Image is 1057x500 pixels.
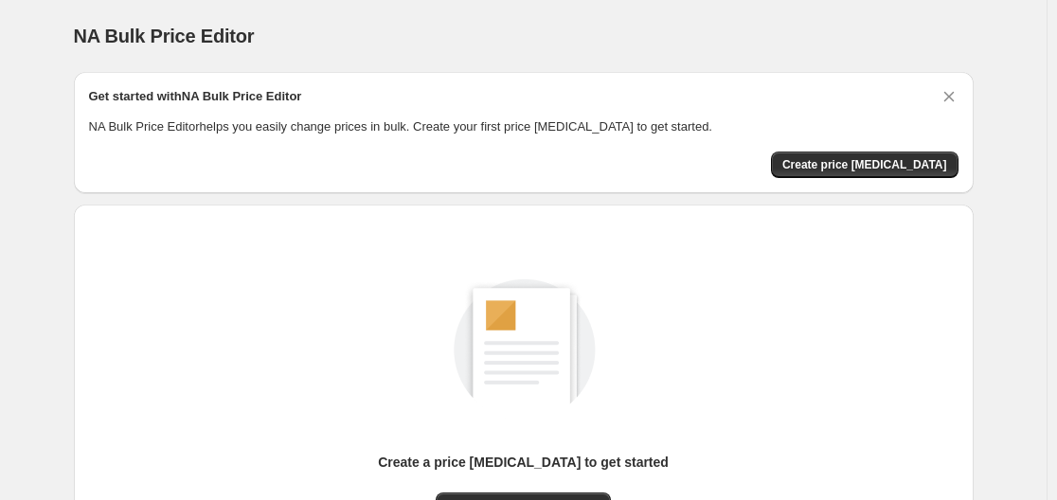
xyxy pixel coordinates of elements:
h2: Get started with NA Bulk Price Editor [89,87,302,106]
p: NA Bulk Price Editor helps you easily change prices in bulk. Create your first price [MEDICAL_DAT... [89,117,958,136]
p: Create a price [MEDICAL_DATA] to get started [378,453,669,472]
button: Create price change job [771,152,958,178]
span: Create price [MEDICAL_DATA] [782,157,947,172]
button: Dismiss card [940,87,958,106]
span: NA Bulk Price Editor [74,26,255,46]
